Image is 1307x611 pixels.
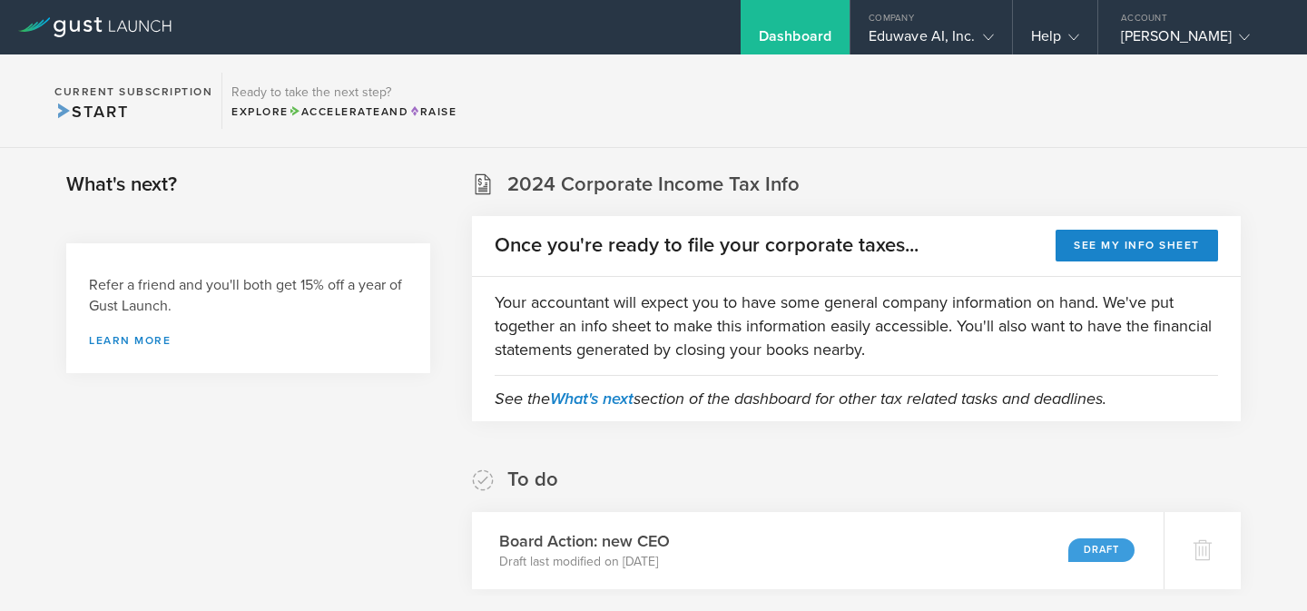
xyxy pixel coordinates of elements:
h2: 2024 Corporate Income Tax Info [507,172,800,198]
h3: Ready to take the next step? [231,86,457,99]
div: [PERSON_NAME] [1121,27,1275,54]
div: Ready to take the next step?ExploreAccelerateandRaise [221,73,466,129]
h2: Current Subscription [54,86,212,97]
h3: Refer a friend and you'll both get 15% off a year of Gust Launch. [89,275,408,317]
div: Draft [1068,538,1135,562]
div: Dashboard [759,27,831,54]
p: Draft last modified on [DATE] [499,553,670,571]
a: Learn more [89,335,408,346]
div: Board Action: new CEODraft last modified on [DATE]Draft [472,512,1164,589]
h3: Board Action: new CEO [499,529,670,553]
h2: To do [507,467,558,493]
span: and [289,105,409,118]
button: See my info sheet [1056,230,1218,261]
div: Help [1031,27,1079,54]
a: What's next [550,389,634,409]
span: Start [54,102,128,122]
h2: What's next? [66,172,177,198]
span: Raise [408,105,457,118]
em: See the section of the dashboard for other tax related tasks and deadlines. [495,389,1106,409]
div: Eduwave AI, Inc. [869,27,994,54]
iframe: Chat Widget [1216,524,1307,611]
div: Explore [231,103,457,120]
p: Your accountant will expect you to have some general company information on hand. We've put toget... [495,291,1218,361]
span: Accelerate [289,105,381,118]
h2: Once you're ready to file your corporate taxes... [495,232,919,259]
